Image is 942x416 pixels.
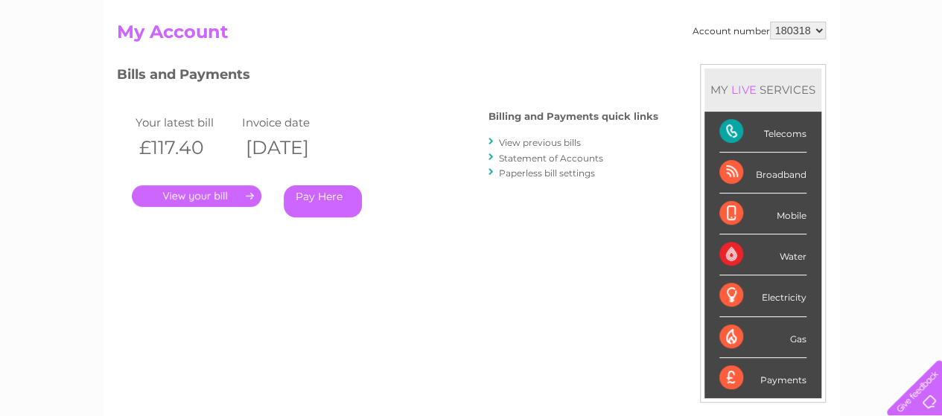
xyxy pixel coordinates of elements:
[704,68,821,111] div: MY SERVICES
[132,185,261,207] a: .
[719,193,806,234] div: Mobile
[488,111,658,122] h4: Billing and Payments quick links
[759,63,803,74] a: Telecoms
[238,132,346,163] th: [DATE]
[499,137,581,148] a: View previous bills
[812,63,834,74] a: Blog
[238,112,346,132] td: Invoice date
[693,22,826,39] div: Account number
[120,8,824,72] div: Clear Business is a trading name of Verastar Limited (registered in [GEOGRAPHIC_DATA] No. 3667643...
[719,317,806,358] div: Gas
[893,63,928,74] a: Log out
[499,153,603,164] a: Statement of Accounts
[117,22,826,50] h2: My Account
[717,63,750,74] a: Energy
[132,132,239,163] th: £117.40
[661,7,764,26] a: 0333 014 3131
[728,83,760,97] div: LIVE
[680,63,708,74] a: Water
[719,153,806,193] div: Broadband
[284,185,362,217] a: Pay Here
[132,112,239,132] td: Your latest bill
[719,275,806,316] div: Electricity
[719,112,806,153] div: Telecoms
[719,358,806,398] div: Payments
[719,234,806,275] div: Water
[33,39,109,84] img: logo.png
[499,167,595,179] a: Paperless bill settings
[117,64,658,90] h3: Bills and Payments
[843,63,879,74] a: Contact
